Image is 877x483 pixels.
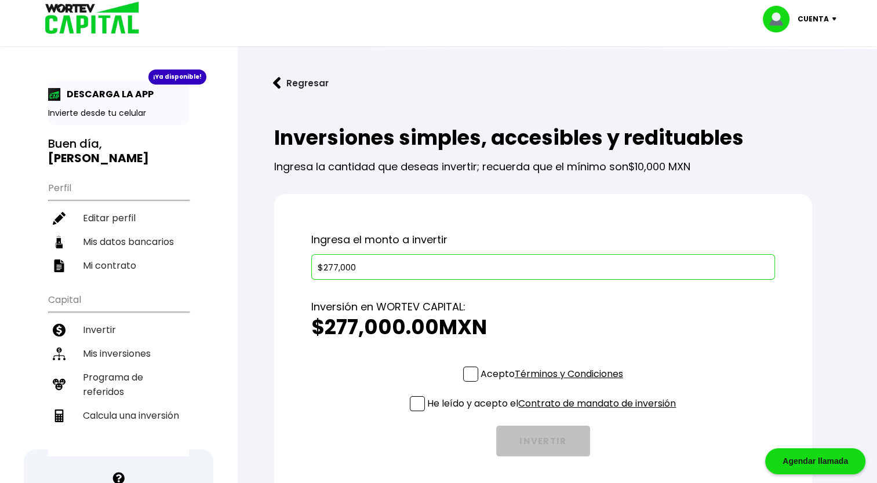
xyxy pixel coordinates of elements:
[311,298,775,316] p: Inversión en WORTEV CAPITAL:
[798,10,829,28] p: Cuenta
[53,347,65,360] img: inversiones-icon.6695dc30.svg
[274,149,812,175] p: Ingresa la cantidad que deseas invertir; recuerda que el mínimo son
[481,367,623,381] p: Acepto
[311,316,775,339] h2: $277,000.00 MXN
[48,107,189,119] p: Invierte desde tu celular
[765,448,865,474] div: Agendar llamada
[48,404,189,427] a: Calcula una inversión
[829,17,845,21] img: icon-down
[256,68,858,98] a: flecha izquierdaRegresar
[311,231,775,248] p: Ingresa el monto a invertir
[48,206,189,230] a: Editar perfil
[496,426,590,456] button: INVERTIR
[274,126,812,149] h2: Inversiones simples, accesibles y redituables
[53,236,65,248] img: datos-icon.10cf9172.svg
[518,397,676,410] a: Contrato de mandato de inversión
[48,150,149,166] b: [PERSON_NAME]
[48,365,189,404] a: Programa de referidos
[427,396,676,411] p: He leído y acepto el
[628,159,690,174] span: $10,000 MXN
[515,367,623,380] a: Términos y Condiciones
[148,69,206,85] div: ¡Ya disponible!
[48,175,189,277] ul: Perfil
[763,6,798,32] img: profile-image
[53,212,65,225] img: editar-icon.952d3147.svg
[48,137,189,166] h3: Buen día,
[53,378,65,391] img: recomiendanos-icon.9b8e9327.svg
[53,324,65,336] img: invertir-icon.b3b967d7.svg
[61,87,154,101] p: DESCARGA LA APP
[256,68,346,98] button: Regresar
[48,88,61,101] img: app-icon
[48,318,189,342] a: Invertir
[48,254,189,277] a: Mi contrato
[53,409,65,422] img: calculadora-icon.17d418c4.svg
[53,259,65,272] img: contrato-icon.f2db500c.svg
[48,342,189,365] a: Mis inversiones
[48,230,189,254] a: Mis datos bancarios
[273,77,281,89] img: flecha izquierda
[48,287,189,456] ul: Capital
